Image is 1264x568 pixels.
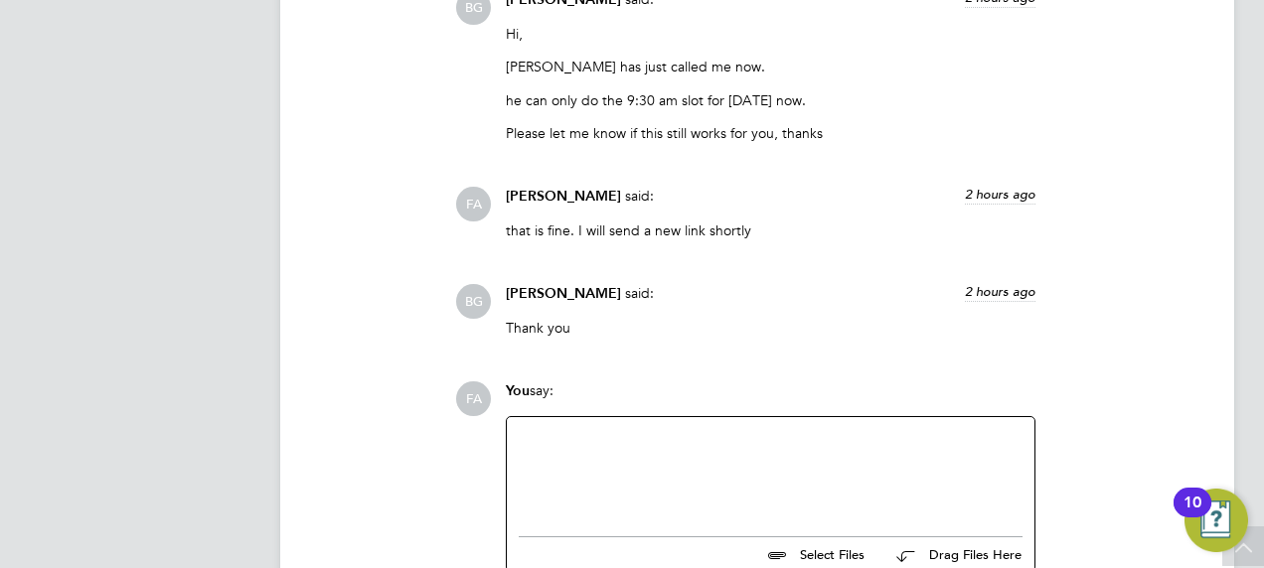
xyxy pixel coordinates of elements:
span: FA [456,187,491,221]
p: that is fine. I will send a new link shortly [506,221,1035,239]
span: FA [456,381,491,416]
p: Please let me know if this still works for you, thanks [506,124,1035,142]
span: [PERSON_NAME] [506,285,621,302]
span: [PERSON_NAME] [506,188,621,205]
span: said: [625,187,654,205]
p: Thank you [506,319,1035,337]
span: said: [625,284,654,302]
p: Hi, [506,25,1035,43]
span: You [506,382,530,399]
div: say: [506,381,1035,416]
span: 2 hours ago [965,186,1035,203]
p: [PERSON_NAME] has just called me now. [506,58,1035,75]
p: he can only do the 9:30 am slot for [DATE] now. [506,91,1035,109]
span: 2 hours ago [965,283,1035,300]
div: 10 [1184,502,1201,528]
button: Open Resource Center, 10 new notifications [1185,489,1248,552]
span: BG [456,284,491,319]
